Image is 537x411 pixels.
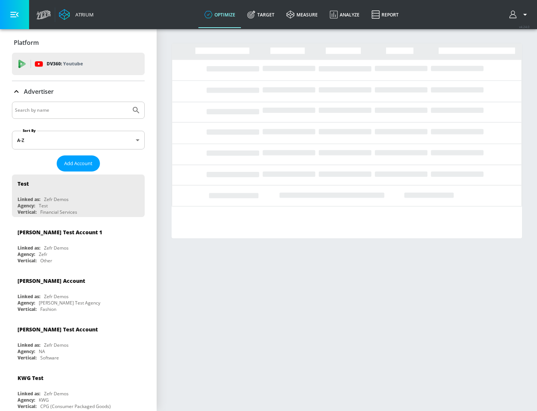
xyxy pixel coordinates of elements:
a: Report [365,1,405,28]
div: Agency: [18,397,35,403]
div: Platform [12,32,145,53]
div: [PERSON_NAME] AccountLinked as:Zefr DemosAgency:[PERSON_NAME] Test AgencyVertical:Fashion [12,272,145,314]
div: Test [18,180,29,187]
div: Linked as: [18,196,40,203]
div: Vertical: [18,306,37,312]
div: Other [40,257,52,264]
div: Zefr [39,251,47,257]
div: Linked as: [18,390,40,397]
div: NA [39,348,45,355]
div: DV360: Youtube [12,53,145,75]
div: Linked as: [18,342,40,348]
div: Test [39,203,48,209]
div: Atrium [72,11,94,18]
div: [PERSON_NAME] Test Account 1Linked as:Zefr DemosAgency:ZefrVertical:Other [12,223,145,266]
div: Fashion [40,306,56,312]
a: Analyze [324,1,365,28]
div: Vertical: [18,257,37,264]
div: Software [40,355,59,361]
div: Linked as: [18,293,40,300]
div: Agency: [18,251,35,257]
div: Zefr Demos [44,390,69,397]
div: TestLinked as:Zefr DemosAgency:TestVertical:Financial Services [12,174,145,217]
div: [PERSON_NAME] Test Agency [39,300,100,306]
div: Financial Services [40,209,77,215]
div: KWG Test [18,374,43,381]
div: Linked as: [18,245,40,251]
div: CPG (Consumer Packaged Goods) [40,403,111,410]
div: Zefr Demos [44,245,69,251]
div: [PERSON_NAME] Test Account 1 [18,229,102,236]
input: Search by name [15,105,128,115]
span: v 4.24.0 [519,25,530,29]
div: Agency: [18,300,35,306]
div: Vertical: [18,403,37,410]
a: Atrium [59,9,94,20]
div: A-Z [12,131,145,149]
div: [PERSON_NAME] Test AccountLinked as:Zefr DemosAgency:NAVertical:Software [12,320,145,363]
div: Zefr Demos [44,293,69,300]
div: Agency: [18,348,35,355]
div: Advertiser [12,81,145,102]
div: Vertical: [18,355,37,361]
div: KWG [39,397,49,403]
p: Youtube [63,60,83,68]
p: Platform [14,38,39,47]
a: optimize [198,1,241,28]
p: Advertiser [24,87,54,96]
label: Sort By [21,128,37,133]
span: Add Account [64,159,92,168]
button: Add Account [57,155,100,171]
p: DV360: [47,60,83,68]
div: Zefr Demos [44,342,69,348]
div: Zefr Demos [44,196,69,203]
a: Target [241,1,280,28]
div: [PERSON_NAME] Test Account [18,326,98,333]
a: measure [280,1,324,28]
div: Agency: [18,203,35,209]
div: [PERSON_NAME] Account [18,277,85,284]
div: Vertical: [18,209,37,215]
